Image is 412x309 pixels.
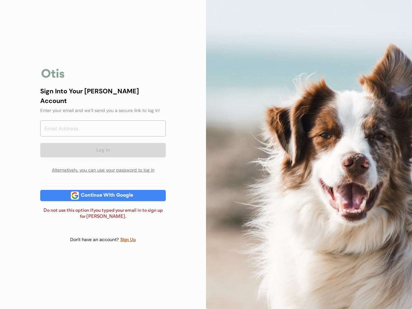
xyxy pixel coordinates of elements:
button: Log In [40,143,166,157]
div: Continue With Google [79,193,135,198]
input: Email Address [40,120,166,136]
div: Enter your email and we’ll send you a secure link to log in! [40,107,166,114]
div: Sign Up [120,236,136,244]
div: Sign Into Your [PERSON_NAME] Account [40,86,166,106]
div: Do not use this option if you typed your email in to sign up for [PERSON_NAME]. [40,208,166,220]
div: Don't have an account? [70,237,120,243]
div: Alternatively, you can use your password to log in [40,164,166,177]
